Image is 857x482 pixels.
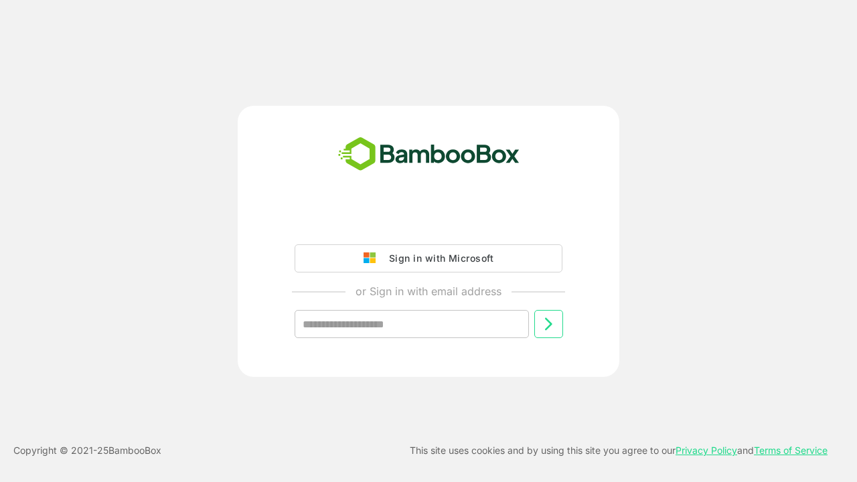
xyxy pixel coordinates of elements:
a: Privacy Policy [676,445,737,456]
img: google [364,252,382,264]
iframe: Sign in with Google Button [288,207,569,236]
p: Copyright © 2021- 25 BambooBox [13,443,161,459]
p: or Sign in with email address [356,283,501,299]
img: bamboobox [331,133,527,177]
p: This site uses cookies and by using this site you agree to our and [410,443,828,459]
button: Sign in with Microsoft [295,244,562,272]
a: Terms of Service [754,445,828,456]
div: Sign in with Microsoft [382,250,493,267]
